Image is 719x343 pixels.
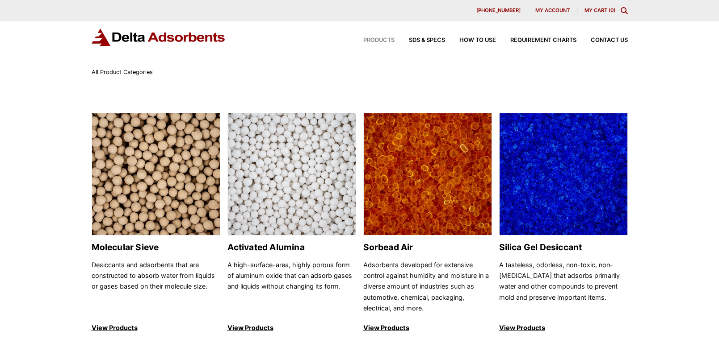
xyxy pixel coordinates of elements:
[621,7,628,14] div: Toggle Modal Content
[510,37,576,43] span: Requirement Charts
[496,37,576,43] a: Requirement Charts
[584,7,615,13] a: My Cart (0)
[227,322,356,333] p: View Products
[395,37,445,43] a: SDS & SPECS
[610,7,614,13] span: 0
[363,242,492,252] h2: Sorbead Air
[499,242,628,252] h2: Silica Gel Desiccant
[576,37,628,43] a: Contact Us
[500,113,627,236] img: Silica Gel Desiccant
[363,322,492,333] p: View Products
[591,37,628,43] span: Contact Us
[409,37,445,43] span: SDS & SPECS
[499,260,628,314] p: A tasteless, odorless, non-toxic, non-[MEDICAL_DATA] that adsorbs primarily water and other compo...
[227,113,356,334] a: Activated Alumina Activated Alumina A high-surface-area, highly porous form of aluminum oxide tha...
[228,113,356,236] img: Activated Alumina
[92,113,220,334] a: Molecular Sieve Molecular Sieve Desiccants and adsorbents that are constructed to absorb water fr...
[92,29,226,46] img: Delta Adsorbents
[92,69,153,75] span: All Product Categories
[92,113,220,236] img: Molecular Sieve
[92,322,220,333] p: View Products
[445,37,496,43] a: How to Use
[459,37,496,43] span: How to Use
[364,113,492,236] img: Sorbead Air
[227,242,356,252] h2: Activated Alumina
[476,8,521,13] span: [PHONE_NUMBER]
[499,113,628,334] a: Silica Gel Desiccant Silica Gel Desiccant A tasteless, odorless, non-toxic, non-[MEDICAL_DATA] th...
[227,260,356,314] p: A high-surface-area, highly porous form of aluminum oxide that can adsorb gases and liquids witho...
[363,113,492,334] a: Sorbead Air Sorbead Air Adsorbents developed for extensive control against humidity and moisture ...
[92,260,220,314] p: Desiccants and adsorbents that are constructed to absorb water from liquids or gases based on the...
[363,260,492,314] p: Adsorbents developed for extensive control against humidity and moisture in a diverse amount of i...
[528,7,577,14] a: My account
[349,37,395,43] a: Products
[499,322,628,333] p: View Products
[535,8,570,13] span: My account
[469,7,528,14] a: [PHONE_NUMBER]
[92,242,220,252] h2: Molecular Sieve
[363,37,395,43] span: Products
